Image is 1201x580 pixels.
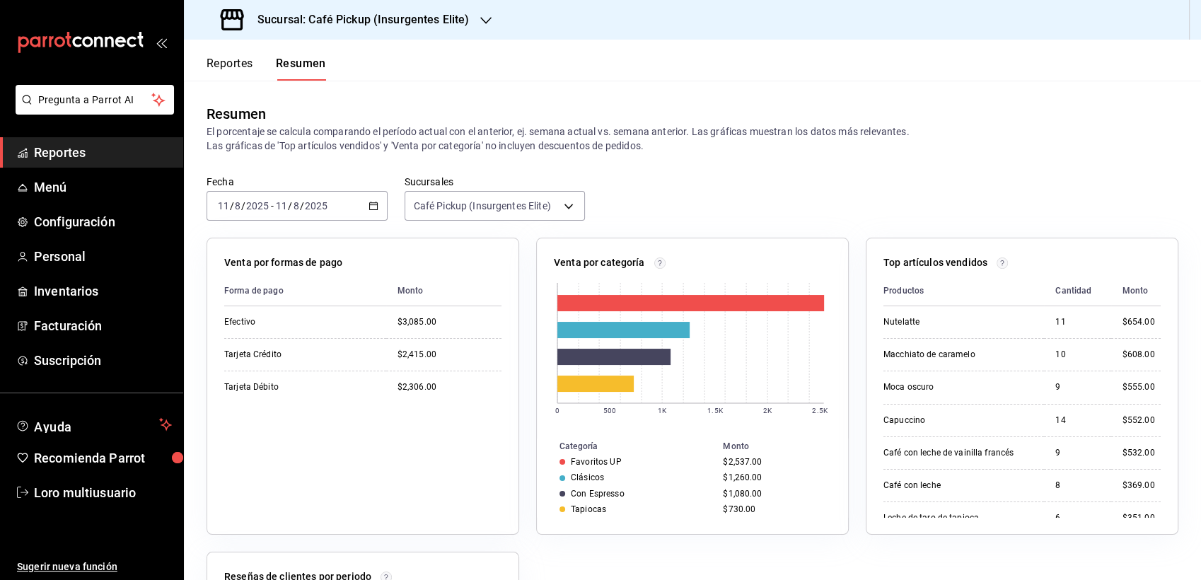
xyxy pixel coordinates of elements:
[34,416,153,433] span: Ayuda
[707,407,723,414] text: 1.5K
[1055,349,1099,361] div: 10
[1055,512,1099,524] div: 6
[883,447,1025,459] div: Café con leche de vainilla francés
[1055,316,1099,328] div: 11
[224,316,366,328] div: Efectivo
[723,457,825,467] div: $2,537.00
[276,57,326,81] button: Resumen
[241,200,245,211] span: /
[1044,276,1110,306] th: Cantidad
[537,439,717,454] th: Categoría
[34,284,98,298] font: Inventarios
[414,199,551,213] span: Café Pickup (Insurgentes Elite)
[34,485,136,500] font: Loro multiusuario
[658,407,667,414] text: 1K
[571,472,604,482] div: Clásicos
[34,318,102,333] font: Facturación
[883,512,1025,524] div: Leche de taro de tapioca
[883,316,1025,328] div: Nutelatte
[1122,447,1161,459] div: $532.00
[1122,414,1161,427] div: $552.00
[38,93,152,108] span: Pregunta a Parrot AI
[1111,276,1161,306] th: Monto
[571,504,606,514] div: Tapiocas
[555,407,559,414] text: 0
[1055,381,1099,393] div: 9
[883,381,1025,393] div: Moca oscuro
[883,276,1044,306] th: Productos
[246,11,469,28] h3: Sucursal: Café Pickup (Insurgentes Elite)
[34,353,101,368] font: Suscripción
[156,37,167,48] button: open_drawer_menu
[398,316,501,328] div: $3,085.00
[17,561,117,572] font: Sugerir nueva función
[288,200,292,211] span: /
[230,200,234,211] span: /
[1122,316,1161,328] div: $654.00
[723,472,825,482] div: $1,260.00
[883,480,1025,492] div: Café con leche
[1055,480,1099,492] div: 8
[275,200,288,211] input: --
[224,349,366,361] div: Tarjeta Crédito
[217,200,230,211] input: --
[554,255,645,270] p: Venta por categoría
[723,489,825,499] div: $1,080.00
[207,177,388,187] label: Fecha
[1055,414,1099,427] div: 14
[1122,349,1161,361] div: $608.00
[207,103,266,124] div: Resumen
[717,439,848,454] th: Monto
[763,407,772,414] text: 2K
[234,200,241,211] input: --
[405,177,586,187] label: Sucursales
[723,504,825,514] div: $730.00
[10,103,174,117] a: Pregunta a Parrot AI
[571,489,625,499] div: Con Espresso
[883,414,1025,427] div: Capuccino
[1055,447,1099,459] div: 9
[398,349,501,361] div: $2,415.00
[34,451,145,465] font: Recomienda Parrot
[293,200,300,211] input: --
[207,57,326,81] div: Pestañas de navegación
[398,381,501,393] div: $2,306.00
[1122,480,1161,492] div: $369.00
[304,200,328,211] input: ----
[16,85,174,115] button: Pregunta a Parrot AI
[224,255,342,270] p: Venta por formas de pago
[224,381,366,393] div: Tarjeta Débito
[271,200,274,211] span: -
[812,407,828,414] text: 2.5K
[245,200,269,211] input: ----
[883,255,987,270] p: Top artículos vendidos
[207,57,253,71] font: Reportes
[34,180,67,195] font: Menú
[1122,381,1161,393] div: $555.00
[571,457,622,467] div: Favoritos UP
[386,276,501,306] th: Monto
[34,145,86,160] font: Reportes
[1122,512,1161,524] div: $351.00
[224,276,386,306] th: Forma de pago
[207,124,1178,153] p: El porcentaje se calcula comparando el período actual con el anterior, ej. semana actual vs. sema...
[34,249,86,264] font: Personal
[603,407,616,414] text: 500
[300,200,304,211] span: /
[883,349,1025,361] div: Macchiato de caramelo
[34,214,115,229] font: Configuración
